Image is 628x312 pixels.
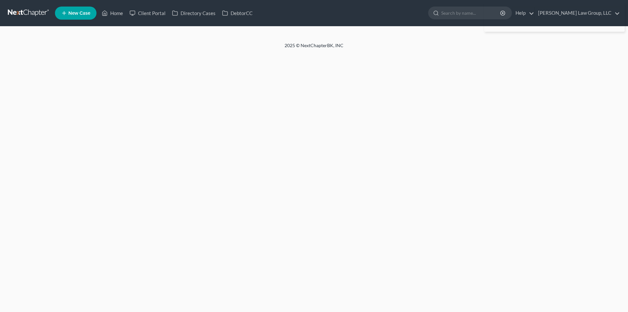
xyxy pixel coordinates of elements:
div: 2025 © NextChapterBK, INC [128,42,500,54]
a: Client Portal [126,7,169,19]
input: Search by name... [441,7,501,19]
span: New Case [68,11,90,16]
a: DebtorCC [219,7,256,19]
a: Directory Cases [169,7,219,19]
a: Home [98,7,126,19]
